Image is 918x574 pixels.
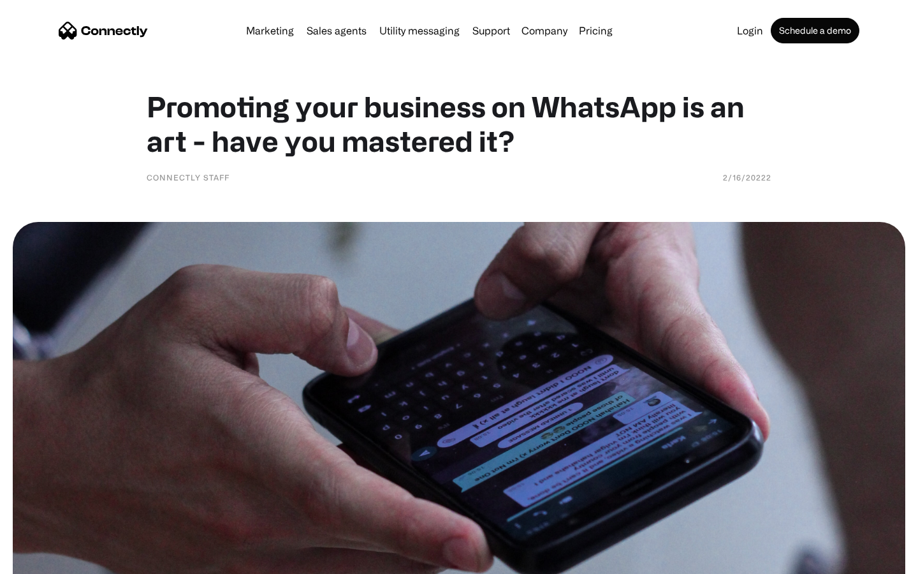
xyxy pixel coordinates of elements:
h1: Promoting your business on WhatsApp is an art - have you mastered it? [147,89,771,158]
a: Marketing [241,26,299,36]
a: Sales agents [302,26,372,36]
aside: Language selected: English [13,552,76,570]
a: Pricing [574,26,618,36]
a: Utility messaging [374,26,465,36]
ul: Language list [25,552,76,570]
div: 2/16/20222 [723,171,771,184]
a: Support [467,26,515,36]
a: Login [732,26,768,36]
a: Schedule a demo [771,18,859,43]
div: Connectly Staff [147,171,229,184]
div: Company [521,22,567,40]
